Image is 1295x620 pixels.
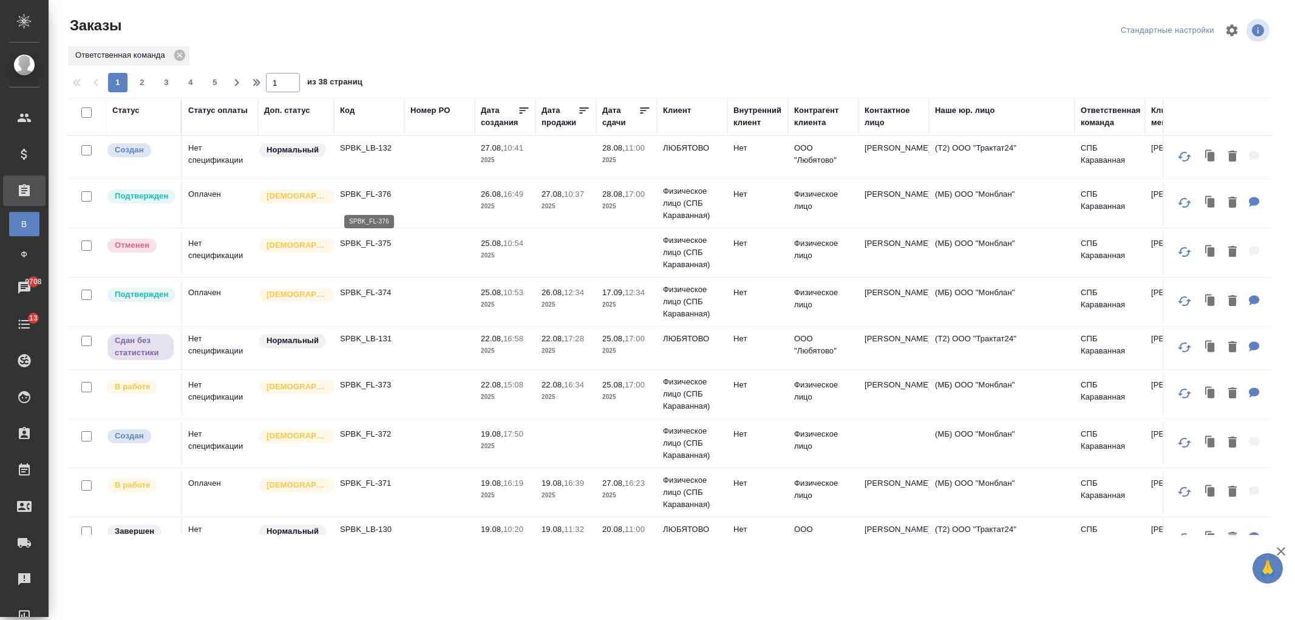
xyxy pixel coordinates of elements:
[106,237,175,254] div: Выставляет КМ после отмены со стороны клиента. Если уже после запуска – КМ пишет ПМу про отмену, ...
[1170,142,1199,171] button: Обновить
[481,250,529,262] p: 2025
[602,143,625,152] p: 28.08,
[1145,281,1215,323] td: [PERSON_NAME]
[340,428,398,440] p: SPBK_FL-372
[1222,381,1243,406] button: Удалить
[625,380,645,389] p: 17:00
[794,237,852,262] p: Физическое лицо
[733,104,782,129] div: Внутренний клиент
[106,333,175,361] div: Выставляет ПМ, когда заказ сдан КМу, но начисления еще не проведены
[602,104,639,129] div: Дата сдачи
[564,334,584,343] p: 17:28
[1170,523,1199,553] button: Обновить
[865,104,923,129] div: Контактное лицо
[858,281,929,323] td: [PERSON_NAME]
[1199,191,1222,216] button: Клонировать
[733,188,782,200] p: Нет
[542,299,590,311] p: 2025
[340,142,398,154] p: SPBK_LB-132
[106,477,175,494] div: Выставляет ПМ после принятия заказа от КМа
[602,154,651,166] p: 2025
[858,373,929,415] td: [PERSON_NAME]
[935,104,995,117] div: Наше юр. лицо
[9,212,39,236] a: В
[1199,381,1222,406] button: Клонировать
[1246,19,1272,42] span: Посмотреть информацию
[481,429,503,438] p: 19.08,
[106,287,175,303] div: Выставляет КМ после уточнения всех необходимых деталей и получения согласия клиента на запуск. С ...
[858,182,929,225] td: [PERSON_NAME]
[542,345,590,357] p: 2025
[733,379,782,391] p: Нет
[267,335,319,347] p: Нормальный
[625,525,645,534] p: 11:00
[1170,333,1199,362] button: Обновить
[22,312,45,324] span: 13
[182,373,258,415] td: Нет спецификации
[1145,136,1215,179] td: [PERSON_NAME]
[503,189,523,199] p: 16:49
[1170,428,1199,457] button: Обновить
[410,104,450,117] div: Номер PO
[188,104,248,117] div: Статус оплаты
[929,182,1075,225] td: (МБ) ООО "Монблан"
[602,489,651,502] p: 2025
[1222,289,1243,314] button: Удалить
[340,523,398,536] p: SPBK_LB-130
[602,189,625,199] p: 28.08,
[115,479,150,491] p: В работе
[1145,517,1215,560] td: [PERSON_NAME]
[75,49,169,61] p: Ответственная команда
[663,284,721,320] p: Физическое лицо (СПБ Караванная)
[15,248,33,261] span: Ф
[542,380,564,389] p: 22.08,
[258,333,328,349] div: Статус по умолчанию для стандартных заказов
[182,422,258,465] td: Нет спецификации
[115,190,168,202] p: Подтвержден
[858,471,929,514] td: [PERSON_NAME]
[481,143,503,152] p: 27.08,
[1222,431,1243,455] button: Удалить
[157,77,176,89] span: 3
[733,142,782,154] p: Нет
[733,333,782,345] p: Нет
[3,309,46,339] a: 13
[1075,231,1145,274] td: СПБ Караванная
[794,428,852,452] p: Физическое лицо
[929,327,1075,369] td: (Т2) ООО "Трактат24"
[115,335,166,359] p: Сдан без статистики
[1075,281,1145,323] td: СПБ Караванная
[481,345,529,357] p: 2025
[542,489,590,502] p: 2025
[205,77,225,89] span: 5
[340,104,355,117] div: Код
[1222,335,1243,360] button: Удалить
[1075,373,1145,415] td: СПБ Караванная
[112,104,140,117] div: Статус
[481,299,529,311] p: 2025
[542,391,590,403] p: 2025
[258,237,328,254] div: Выставляется автоматически для первых 3 заказов нового контактного лица. Особое внимание
[481,104,518,129] div: Дата создания
[564,479,584,488] p: 16:39
[1253,553,1283,584] button: 🙏
[267,479,327,491] p: [DEMOGRAPHIC_DATA]
[181,77,200,89] span: 4
[542,525,564,534] p: 19.08,
[1075,182,1145,225] td: СПБ Караванная
[132,77,152,89] span: 2
[663,523,721,536] p: ЛЮБЯТОВО
[602,479,625,488] p: 27.08,
[258,188,328,205] div: Выставляется автоматически для первых 3 заказов нового контактного лица. Особое внимание
[794,188,852,213] p: Физическое лицо
[115,239,149,251] p: Отменен
[858,327,929,369] td: [PERSON_NAME]
[267,525,319,537] p: Нормальный
[481,154,529,166] p: 2025
[181,73,200,92] button: 4
[542,200,590,213] p: 2025
[663,234,721,271] p: Физическое лицо (СПБ Караванная)
[1222,145,1243,169] button: Удалить
[3,273,46,303] a: 9708
[267,144,319,156] p: Нормальный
